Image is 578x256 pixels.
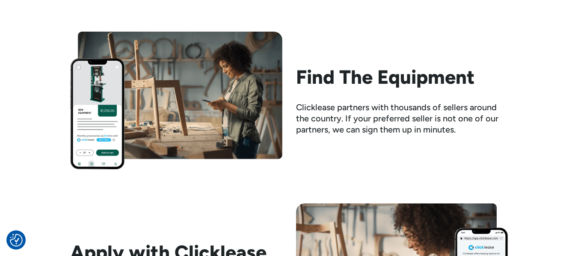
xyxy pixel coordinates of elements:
[70,32,282,169] img: Woman looking at her phone while standing beside her workbench with half assembled chair
[10,234,23,247] button: Consent Preferences
[296,102,508,135] div: Clicklease partners with thousands of sellers around the country. If your preferred seller is not...
[296,66,508,88] h2: Find The Equipment
[10,234,23,247] img: Revisit consent button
